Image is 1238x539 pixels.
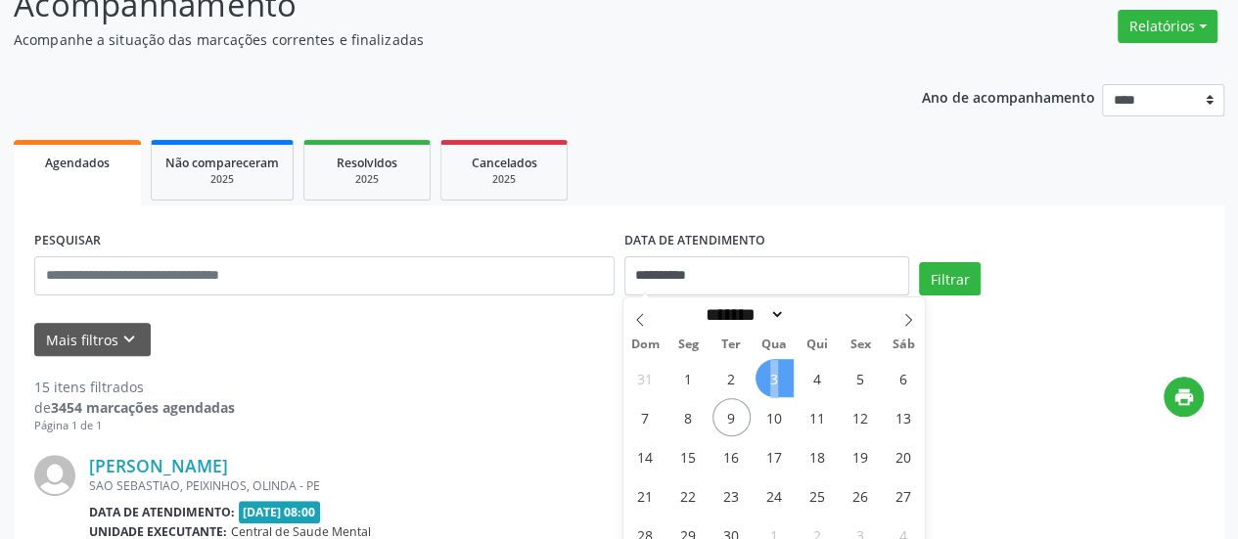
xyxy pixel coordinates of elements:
[34,377,235,397] div: 15 itens filtrados
[669,398,708,436] span: Setembro 8, 2025
[799,476,837,515] span: Setembro 25, 2025
[669,359,708,397] span: Setembro 1, 2025
[14,29,861,50] p: Acompanhe a situação das marcações correntes e finalizadas
[34,226,101,256] label: PESQUISAR
[34,418,235,434] div: Página 1 de 1
[756,476,794,515] span: Setembro 24, 2025
[882,338,925,351] span: Sáb
[626,437,665,475] span: Setembro 14, 2025
[165,172,279,187] div: 2025
[799,437,837,475] span: Setembro 18, 2025
[118,329,140,350] i: keyboard_arrow_down
[165,155,279,171] span: Não compareceram
[922,84,1095,109] p: Ano de acompanhamento
[666,338,710,351] span: Seg
[712,437,751,475] span: Setembro 16, 2025
[626,359,665,397] span: Agosto 31, 2025
[34,455,75,496] img: img
[799,398,837,436] span: Setembro 11, 2025
[624,226,765,256] label: DATA DE ATENDIMENTO
[669,437,708,475] span: Setembro 15, 2025
[89,504,235,520] b: Data de atendimento:
[710,338,753,351] span: Ter
[712,359,751,397] span: Setembro 2, 2025
[239,501,321,523] span: [DATE] 08:00
[700,304,786,325] select: Month
[885,437,923,475] span: Setembro 20, 2025
[756,359,794,397] span: Setembro 3, 2025
[885,359,923,397] span: Setembro 6, 2025
[51,398,235,417] strong: 3454 marcações agendadas
[669,476,708,515] span: Setembro 22, 2025
[472,155,537,171] span: Cancelados
[842,437,880,475] span: Setembro 19, 2025
[839,338,882,351] span: Sex
[756,398,794,436] span: Setembro 10, 2025
[842,476,880,515] span: Setembro 26, 2025
[1173,386,1195,408] i: print
[712,398,751,436] span: Setembro 9, 2025
[45,155,110,171] span: Agendados
[89,477,910,494] div: SAO SEBASTIAO, PEIXINHOS, OLINDA - PE
[34,397,235,418] div: de
[885,398,923,436] span: Setembro 13, 2025
[89,455,228,476] a: [PERSON_NAME]
[756,437,794,475] span: Setembro 17, 2025
[785,304,849,325] input: Year
[337,155,397,171] span: Resolvidos
[626,398,665,436] span: Setembro 7, 2025
[712,476,751,515] span: Setembro 23, 2025
[842,359,880,397] span: Setembro 5, 2025
[623,338,666,351] span: Dom
[34,323,151,357] button: Mais filtroskeyboard_arrow_down
[919,262,981,295] button: Filtrar
[885,476,923,515] span: Setembro 27, 2025
[455,172,553,187] div: 2025
[753,338,796,351] span: Qua
[318,172,416,187] div: 2025
[1118,10,1217,43] button: Relatórios
[842,398,880,436] span: Setembro 12, 2025
[799,359,837,397] span: Setembro 4, 2025
[626,476,665,515] span: Setembro 21, 2025
[796,338,839,351] span: Qui
[1164,377,1204,417] button: print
